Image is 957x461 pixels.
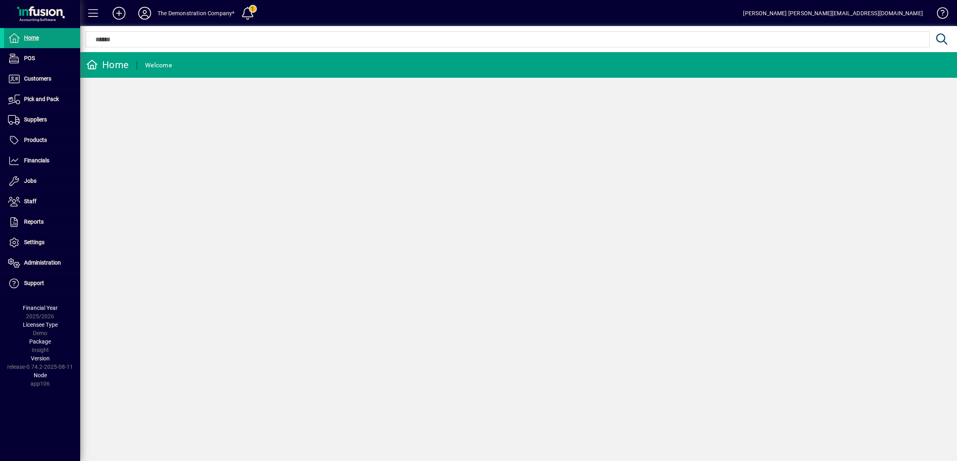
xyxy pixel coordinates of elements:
[24,137,47,143] span: Products
[4,151,80,171] a: Financials
[4,233,80,253] a: Settings
[24,218,44,225] span: Reports
[4,273,80,293] a: Support
[4,253,80,273] a: Administration
[24,96,59,102] span: Pick and Pack
[743,7,923,20] div: [PERSON_NAME] [PERSON_NAME][EMAIL_ADDRESS][DOMAIN_NAME]
[4,192,80,212] a: Staff
[31,355,50,362] span: Version
[145,59,172,72] div: Welcome
[24,239,44,245] span: Settings
[24,34,39,41] span: Home
[4,110,80,130] a: Suppliers
[931,2,947,28] a: Knowledge Base
[24,55,35,61] span: POS
[34,372,47,378] span: Node
[4,89,80,109] a: Pick and Pack
[24,75,51,82] span: Customers
[29,338,51,345] span: Package
[24,280,44,286] span: Support
[86,59,129,71] div: Home
[24,259,61,266] span: Administration
[23,321,58,328] span: Licensee Type
[23,305,58,311] span: Financial Year
[157,7,235,20] div: The Demonstration Company*
[4,212,80,232] a: Reports
[4,69,80,89] a: Customers
[24,157,49,164] span: Financials
[24,178,36,184] span: Jobs
[24,198,36,204] span: Staff
[24,116,47,123] span: Suppliers
[4,130,80,150] a: Products
[106,6,132,20] button: Add
[132,6,157,20] button: Profile
[4,49,80,69] a: POS
[4,171,80,191] a: Jobs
